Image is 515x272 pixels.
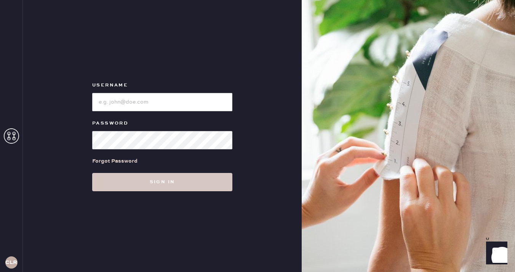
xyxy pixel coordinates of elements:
[479,238,512,270] iframe: Front Chat
[92,81,232,90] label: Username
[5,260,17,265] h3: CLR
[92,157,138,165] div: Forgot Password
[92,119,232,128] label: Password
[92,149,138,173] a: Forgot Password
[92,173,232,191] button: Sign in
[92,93,232,111] input: e.g. john@doe.com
